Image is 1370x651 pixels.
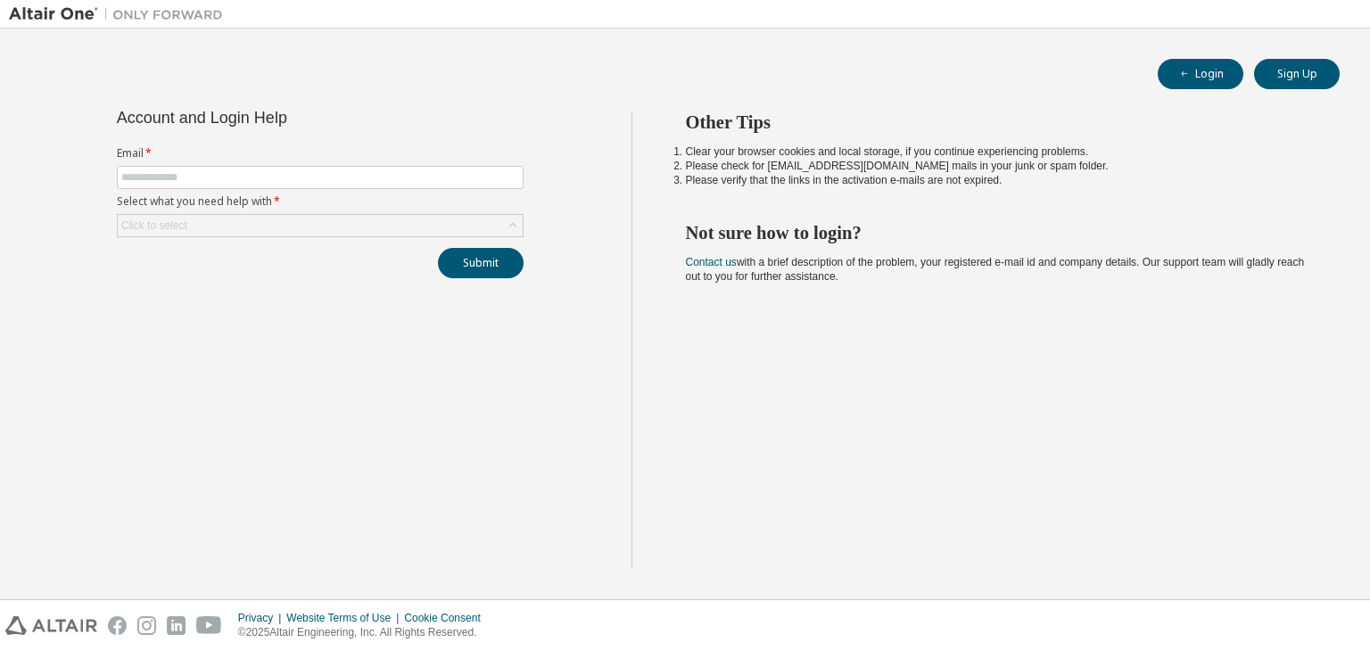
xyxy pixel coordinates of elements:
img: Altair One [9,5,232,23]
h2: Not sure how to login? [686,221,1308,244]
li: Clear your browser cookies and local storage, if you continue experiencing problems. [686,144,1308,159]
li: Please check for [EMAIL_ADDRESS][DOMAIN_NAME] mails in your junk or spam folder. [686,159,1308,173]
h2: Other Tips [686,111,1308,134]
label: Email [117,146,524,161]
div: Click to select [118,215,523,236]
div: Click to select [121,218,187,233]
div: Account and Login Help [117,111,442,125]
label: Select what you need help with [117,194,524,209]
div: Privacy [238,611,286,625]
div: Cookie Consent [404,611,491,625]
img: altair_logo.svg [5,616,97,635]
p: © 2025 Altair Engineering, Inc. All Rights Reserved. [238,625,491,640]
button: Sign Up [1254,59,1340,89]
img: youtube.svg [196,616,222,635]
div: Website Terms of Use [286,611,404,625]
a: Contact us [686,256,737,268]
li: Please verify that the links in the activation e-mails are not expired. [686,173,1308,187]
button: Submit [438,248,524,278]
img: linkedin.svg [167,616,186,635]
button: Login [1158,59,1243,89]
img: facebook.svg [108,616,127,635]
img: instagram.svg [137,616,156,635]
span: with a brief description of the problem, your registered e-mail id and company details. Our suppo... [686,256,1305,283]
